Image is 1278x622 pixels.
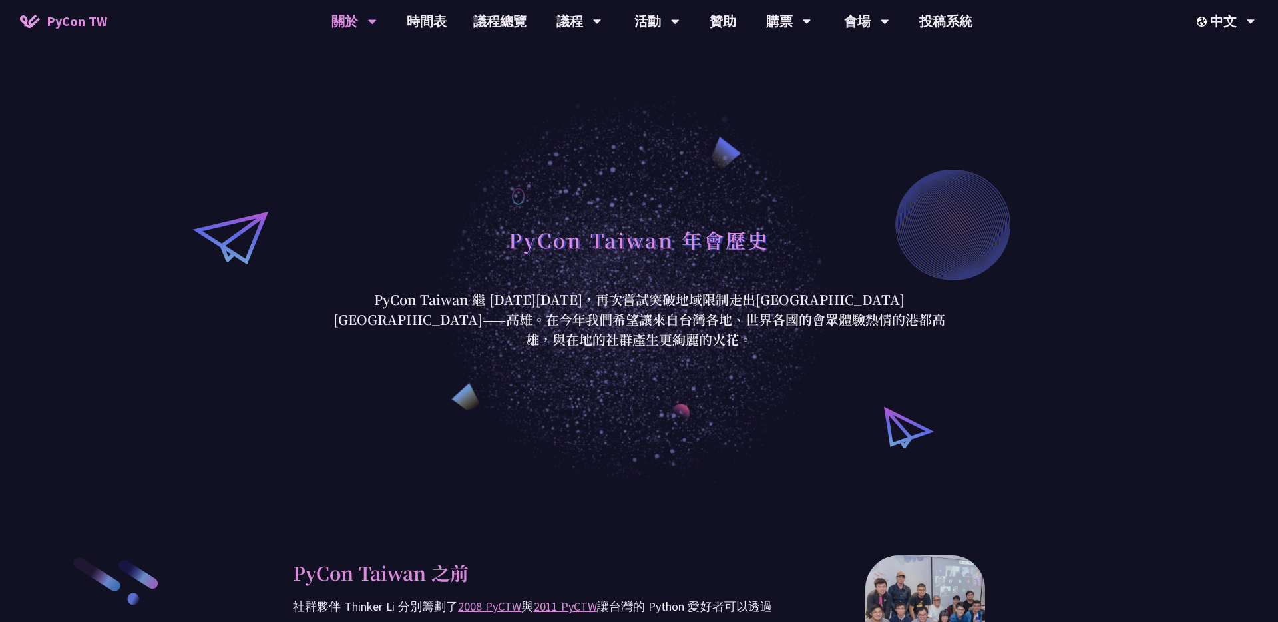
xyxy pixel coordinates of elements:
[293,559,772,587] p: PyCon Taiwan 之前
[7,5,120,38] a: PyCon TW
[534,599,597,614] a: 2011 PyCTW
[509,220,769,260] h1: PyCon Taiwan 年會歷史
[1197,17,1210,27] img: Locale Icon
[458,599,521,614] a: 2008 PyCTW
[329,290,949,350] p: PyCon Taiwan 繼 [DATE][DATE]，再次嘗試突破地域限制走出[GEOGRAPHIC_DATA][GEOGRAPHIC_DATA]——高雄。在今年我們希望讓來自台灣各地、世界各...
[20,15,40,28] img: Home icon of PyCon TW 2025
[47,11,107,31] span: PyCon TW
